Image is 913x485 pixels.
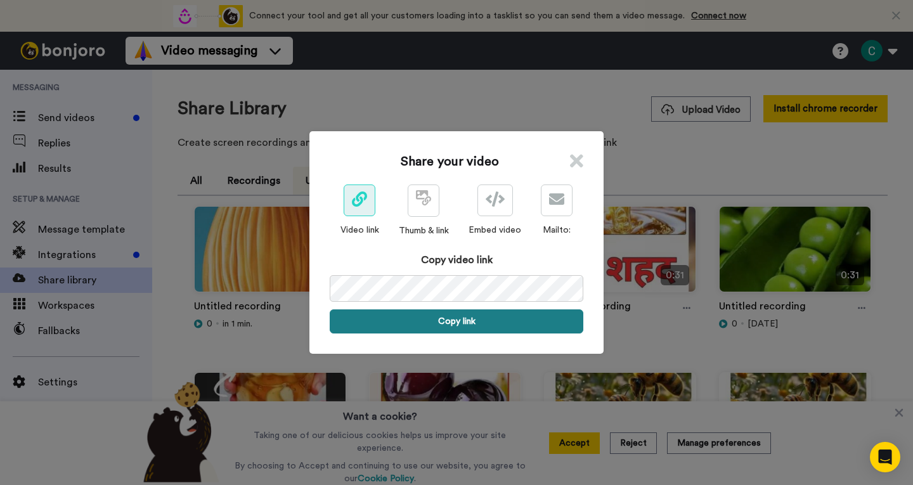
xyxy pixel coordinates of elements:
button: Copy link [330,309,583,333]
h1: Share your video [401,153,499,171]
div: Copy video link [330,252,583,268]
div: Open Intercom Messenger [870,442,900,472]
div: Embed video [469,224,521,236]
div: Mailto: [541,224,573,236]
div: Thumb & link [399,224,449,237]
div: Video link [340,224,379,236]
